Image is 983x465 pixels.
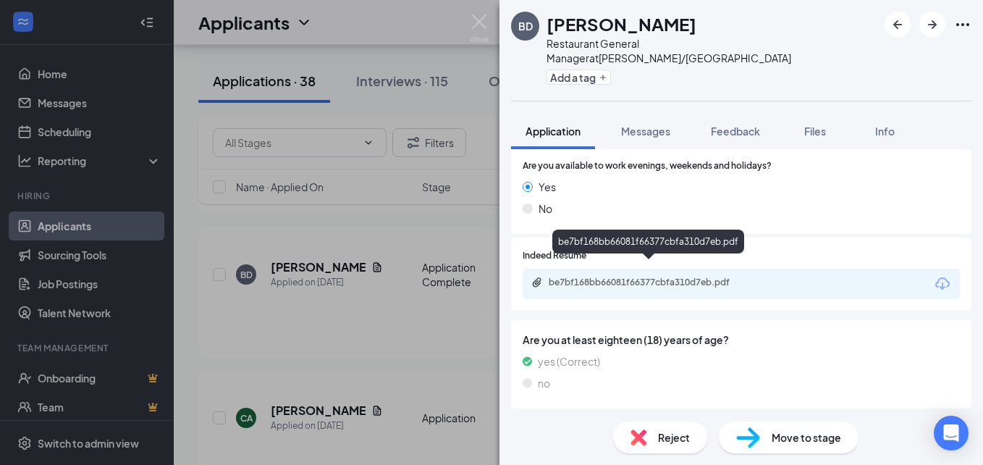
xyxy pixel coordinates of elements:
[772,430,841,445] span: Move to stage
[552,230,744,254] div: be7bf168bb66081f66377cbfa310d7eb.pdf
[954,16,971,33] svg: Ellipses
[658,430,690,445] span: Reject
[934,416,969,451] div: Open Intercom Messenger
[889,16,906,33] svg: ArrowLeftNew
[924,16,941,33] svg: ArrowRight
[526,125,581,138] span: Application
[523,159,772,173] span: Are you available to work evenings, weekends and holidays?
[547,36,877,65] div: Restaurant General Manager at [PERSON_NAME]/[GEOGRAPHIC_DATA]
[523,249,586,263] span: Indeed Resume
[538,375,550,391] span: no
[804,125,826,138] span: Files
[549,277,751,288] div: be7bf168bb66081f66377cbfa310d7eb.pdf
[531,277,766,290] a: Paperclipbe7bf168bb66081f66377cbfa310d7eb.pdf
[599,73,607,82] svg: Plus
[518,19,533,33] div: BD
[875,125,895,138] span: Info
[539,201,552,217] span: No
[919,12,945,38] button: ArrowRight
[711,125,760,138] span: Feedback
[885,12,911,38] button: ArrowLeftNew
[523,332,960,348] span: Are you at least eighteen (18) years of age?
[621,125,670,138] span: Messages
[531,277,543,288] svg: Paperclip
[538,353,600,369] span: yes (Correct)
[547,70,611,85] button: PlusAdd a tag
[547,12,696,36] h1: [PERSON_NAME]
[539,179,556,195] span: Yes
[934,275,951,293] svg: Download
